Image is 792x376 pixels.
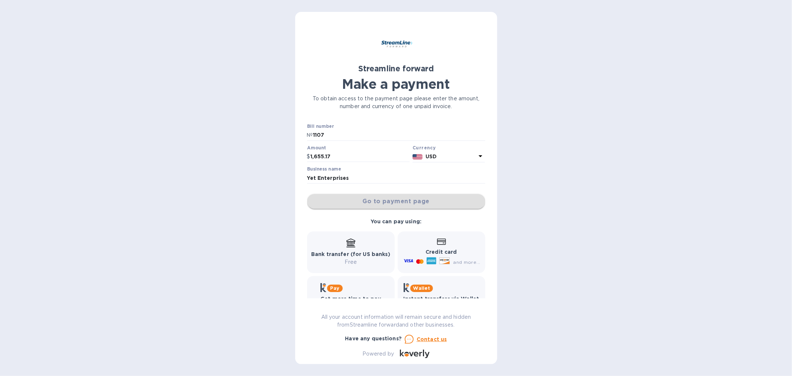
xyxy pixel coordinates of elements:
[413,154,423,159] img: USD
[307,95,485,110] p: To obtain access to the payment page please enter the amount, number and currency of one unpaid i...
[358,64,434,73] b: Streamline forward
[313,130,485,141] input: Enter bill number
[310,151,410,162] input: 0.00
[453,259,480,265] span: and more...
[413,285,430,291] b: Wallet
[426,153,437,159] b: USD
[311,251,390,257] b: Bank transfer (for US banks)
[307,76,485,92] h1: Make a payment
[307,146,326,150] label: Amount
[417,336,447,342] u: Contact us
[311,258,390,266] p: Free
[426,249,457,255] b: Credit card
[320,296,381,302] b: Get more time to pay
[330,285,339,291] b: Pay
[413,145,436,150] b: Currency
[307,172,485,184] input: Enter business name
[307,153,310,161] p: $
[404,296,479,302] b: Instant transfers via Wallet
[345,336,402,341] b: Have any questions?
[307,313,485,329] p: All your account information will remain secure and hidden from Streamline forward and other busi...
[307,124,334,129] label: Bill number
[371,218,421,224] b: You can pay using:
[307,167,341,172] label: Business name
[362,350,394,358] p: Powered by
[307,131,313,139] p: №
